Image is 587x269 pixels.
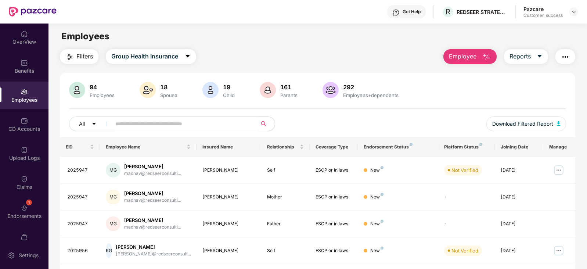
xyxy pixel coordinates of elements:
div: 2025947 [67,167,94,174]
img: svg+xml;base64,PHN2ZyB4bWxucz0iaHR0cDovL3d3dy53My5vcmcvMjAwMC9zdmciIHhtbG5zOnhsaW5rPSJodHRwOi8vd3... [323,82,339,98]
div: [DATE] [501,220,537,227]
div: REDSEER STRATEGY CONSULTANTS PRIVATE [457,8,508,15]
div: New [370,167,383,174]
div: Mother [267,194,304,201]
button: Filters [60,49,98,64]
span: Employee [449,52,476,61]
img: svg+xml;base64,PHN2ZyBpZD0iQ0RfQWNjb3VudHMiIGRhdGEtbmFtZT0iQ0QgQWNjb3VudHMiIHhtbG5zPSJodHRwOi8vd3... [21,117,28,125]
img: svg+xml;base64,PHN2ZyB4bWxucz0iaHR0cDovL3d3dy53My5vcmcvMjAwMC9zdmciIHhtbG5zOnhsaW5rPSJodHRwOi8vd3... [482,53,491,61]
div: MG [106,216,120,231]
img: svg+xml;base64,PHN2ZyBpZD0iQ2xhaW0iIHhtbG5zPSJodHRwOi8vd3d3LnczLm9yZy8yMDAwL3N2ZyIgd2lkdGg9IjIwIi... [21,175,28,183]
span: R [446,7,450,16]
div: ESCP or in laws [316,247,352,254]
div: [DATE] [501,194,537,201]
img: svg+xml;base64,PHN2ZyBpZD0iSGVscC0zMngzMiIgeG1sbnM9Imh0dHA6Ly93d3cudzMub3JnLzIwMDAvc3ZnIiB3aWR0aD... [392,9,400,16]
span: Employee Name [106,144,185,150]
button: Employee [443,49,497,64]
img: svg+xml;base64,PHN2ZyB4bWxucz0iaHR0cDovL3d3dy53My5vcmcvMjAwMC9zdmciIHdpZHRoPSI4IiBoZWlnaHQ9IjgiIH... [479,143,482,146]
img: svg+xml;base64,PHN2ZyB4bWxucz0iaHR0cDovL3d3dy53My5vcmcvMjAwMC9zdmciIHhtbG5zOnhsaW5rPSJodHRwOi8vd3... [69,82,85,98]
img: svg+xml;base64,PHN2ZyBpZD0iRW1wbG95ZWVzIiB4bWxucz0iaHR0cDovL3d3dy53My5vcmcvMjAwMC9zdmciIHdpZHRoPS... [21,88,28,96]
div: Platform Status [444,144,489,150]
div: [PERSON_NAME] [124,163,181,170]
img: manageButton [553,245,565,257]
span: Filters [76,52,93,61]
img: svg+xml;base64,PHN2ZyBpZD0iRW5kb3JzZW1lbnRzIiB4bWxucz0iaHR0cDovL3d3dy53My5vcmcvMjAwMC9zdmciIHdpZH... [21,204,28,212]
img: svg+xml;base64,PHN2ZyBpZD0iTXlfT3JkZXJzIiBkYXRhLW5hbWU9Ik15IE9yZGVycyIgeG1sbnM9Imh0dHA6Ly93d3cudz... [21,233,28,241]
div: New [370,194,383,201]
div: 2025947 [67,194,94,201]
div: Pazcare [523,6,563,12]
div: [PERSON_NAME] [116,244,191,251]
div: Customer_success [523,12,563,18]
div: madhav@redseerconsulti... [124,170,181,177]
div: ESCP or in laws [316,167,352,174]
div: Self [267,167,304,174]
div: 18 [159,83,179,91]
div: [DATE] [501,247,537,254]
th: Manage [543,137,576,157]
span: Reports [509,52,531,61]
img: svg+xml;base64,PHN2ZyB4bWxucz0iaHR0cDovL3d3dy53My5vcmcvMjAwMC9zdmciIHhtbG5zOnhsaW5rPSJodHRwOi8vd3... [557,121,561,126]
span: Employees [61,31,109,42]
img: New Pazcare Logo [9,7,57,17]
div: Not Verified [451,166,478,174]
button: Group Health Insurancecaret-down [106,49,196,64]
img: svg+xml;base64,PHN2ZyB4bWxucz0iaHR0cDovL3d3dy53My5vcmcvMjAwMC9zdmciIHdpZHRoPSI4IiBoZWlnaHQ9IjgiIH... [410,143,413,146]
img: svg+xml;base64,PHN2ZyB4bWxucz0iaHR0cDovL3d3dy53My5vcmcvMjAwMC9zdmciIHdpZHRoPSI4IiBoZWlnaHQ9IjgiIH... [381,193,383,196]
div: 2025956 [67,247,94,254]
th: Joining Date [495,137,543,157]
button: Download Filtered Report [486,116,566,131]
div: 161 [279,83,299,91]
div: RG [106,243,112,258]
div: Get Help [403,9,421,15]
span: caret-down [537,53,543,60]
th: Relationship [261,137,310,157]
td: - [438,184,495,211]
div: Child [222,92,236,98]
img: svg+xml;base64,PHN2ZyBpZD0iSG9tZSIgeG1sbnM9Imh0dHA6Ly93d3cudzMub3JnLzIwMDAvc3ZnIiB3aWR0aD0iMjAiIG... [21,30,28,37]
div: [PERSON_NAME] [202,247,255,254]
img: svg+xml;base64,PHN2ZyB4bWxucz0iaHR0cDovL3d3dy53My5vcmcvMjAwMC9zdmciIHhtbG5zOnhsaW5rPSJodHRwOi8vd3... [140,82,156,98]
div: Endorsement Status [364,144,432,150]
img: manageButton [553,164,565,176]
img: svg+xml;base64,PHN2ZyB4bWxucz0iaHR0cDovL3d3dy53My5vcmcvMjAwMC9zdmciIHhtbG5zOnhsaW5rPSJodHRwOi8vd3... [202,82,219,98]
div: Settings [17,252,41,259]
span: All [79,120,85,128]
div: [PERSON_NAME] [202,167,255,174]
div: 1 [26,200,32,205]
div: [PERSON_NAME] [202,220,255,227]
div: [PERSON_NAME]@redseerconsult... [116,251,191,258]
span: search [257,121,271,127]
div: [PERSON_NAME] [124,217,181,224]
th: EID [60,137,100,157]
td: - [438,211,495,237]
div: 19 [222,83,236,91]
img: svg+xml;base64,PHN2ZyB4bWxucz0iaHR0cDovL3d3dy53My5vcmcvMjAwMC9zdmciIHdpZHRoPSIyNCIgaGVpZ2h0PSIyNC... [561,53,570,61]
div: [DATE] [501,167,537,174]
div: New [370,220,383,227]
div: 292 [342,83,400,91]
img: svg+xml;base64,PHN2ZyB4bWxucz0iaHR0cDovL3d3dy53My5vcmcvMjAwMC9zdmciIHhtbG5zOnhsaW5rPSJodHRwOi8vd3... [260,82,276,98]
div: 94 [88,83,116,91]
img: svg+xml;base64,PHN2ZyBpZD0iQmVuZWZpdHMiIHhtbG5zPSJodHRwOi8vd3d3LnczLm9yZy8yMDAwL3N2ZyIgd2lkdGg9Ij... [21,59,28,67]
th: Employee Name [100,137,197,157]
th: Insured Name [197,137,261,157]
div: madhav@redseerconsulti... [124,197,181,204]
button: Allcaret-down [69,116,114,131]
img: svg+xml;base64,PHN2ZyB4bWxucz0iaHR0cDovL3d3dy53My5vcmcvMjAwMC9zdmciIHdpZHRoPSI4IiBoZWlnaHQ9IjgiIH... [381,166,383,169]
img: svg+xml;base64,PHN2ZyB4bWxucz0iaHR0cDovL3d3dy53My5vcmcvMjAwMC9zdmciIHdpZHRoPSI4IiBoZWlnaHQ9IjgiIH... [381,220,383,223]
div: [PERSON_NAME] [124,190,181,197]
div: Father [267,220,304,227]
div: Parents [279,92,299,98]
span: caret-down [91,121,97,127]
div: Self [267,247,304,254]
span: Download Filtered Report [492,120,553,128]
span: Relationship [267,144,298,150]
div: [PERSON_NAME] [202,194,255,201]
button: search [257,116,275,131]
div: Spouse [159,92,179,98]
div: Employees+dependents [342,92,400,98]
th: Coverage Type [310,137,358,157]
span: EID [66,144,89,150]
img: svg+xml;base64,PHN2ZyB4bWxucz0iaHR0cDovL3d3dy53My5vcmcvMjAwMC9zdmciIHdpZHRoPSI4IiBoZWlnaHQ9IjgiIH... [381,247,383,250]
